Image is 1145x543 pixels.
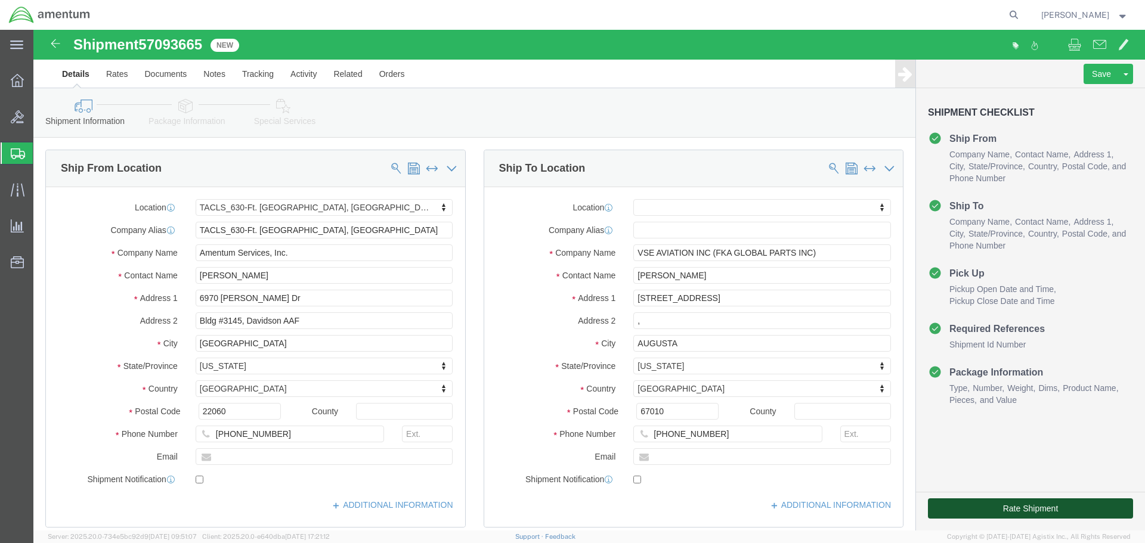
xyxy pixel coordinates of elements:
span: Server: 2025.20.0-734e5bc92d9 [48,533,197,540]
span: [DATE] 17:21:12 [285,533,330,540]
a: Feedback [545,533,575,540]
span: Bobby Allison [1041,8,1109,21]
span: Copyright © [DATE]-[DATE] Agistix Inc., All Rights Reserved [947,532,1131,542]
button: [PERSON_NAME] [1041,8,1129,22]
span: [DATE] 09:51:07 [148,533,197,540]
a: Support [515,533,545,540]
img: logo [8,6,91,24]
iframe: FS Legacy Container [33,30,1145,530]
span: Client: 2025.20.0-e640dba [202,533,330,540]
